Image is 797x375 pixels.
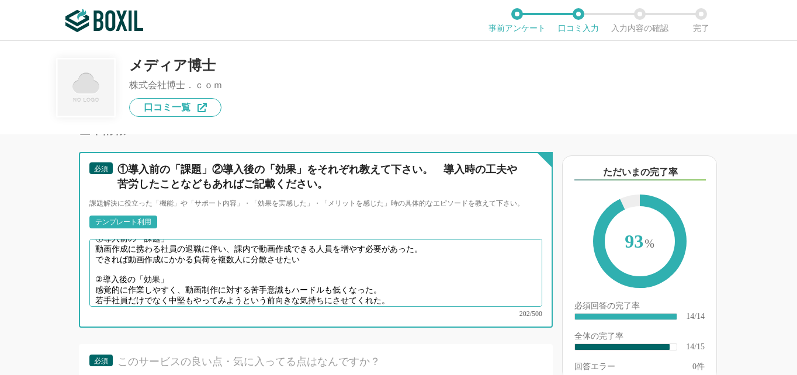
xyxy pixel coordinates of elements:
[89,310,542,317] div: 202/500
[144,103,190,112] span: 口コミ一覧
[65,9,143,32] img: ボクシルSaaS_ロゴ
[94,165,108,173] span: 必須
[117,355,525,369] div: このサービスの良い点・気に入ってる点はなんですか？
[686,343,705,351] div: 14/15
[574,165,706,180] div: ただいまの完了率
[692,363,705,371] div: 件
[575,314,677,320] div: ​
[129,98,221,117] a: 口コミ一覧
[117,162,525,192] div: ①導入前の「課題」②導入後の「効果」をそれぞれ教えて下さい。 導入時の工夫や苦労したことなどもあればご記載ください。
[574,302,705,312] div: 必須回答の完了率
[609,8,670,33] li: 入力内容の確認
[547,8,609,33] li: 口コミ入力
[129,58,223,72] div: メディア博士
[89,199,542,209] div: 課題解決に役立った「機能」や「サポート内容」・「効果を実感した」・「メリットを感じた」時の具体的なエピソードを教えて下さい。
[94,357,108,365] span: 必須
[574,332,705,343] div: 全体の完了率
[575,344,670,350] div: ​
[486,8,547,33] li: 事前アンケート
[605,206,675,279] span: 93
[129,81,223,90] div: 株式会社博士．ｃｏｍ
[644,237,654,250] span: %
[670,8,732,33] li: 完了
[95,218,151,225] div: テンプレート利用
[686,312,705,321] div: 14/14
[574,363,615,371] div: 回答エラー
[79,124,553,136] div: 基本情報
[692,362,696,371] span: 0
